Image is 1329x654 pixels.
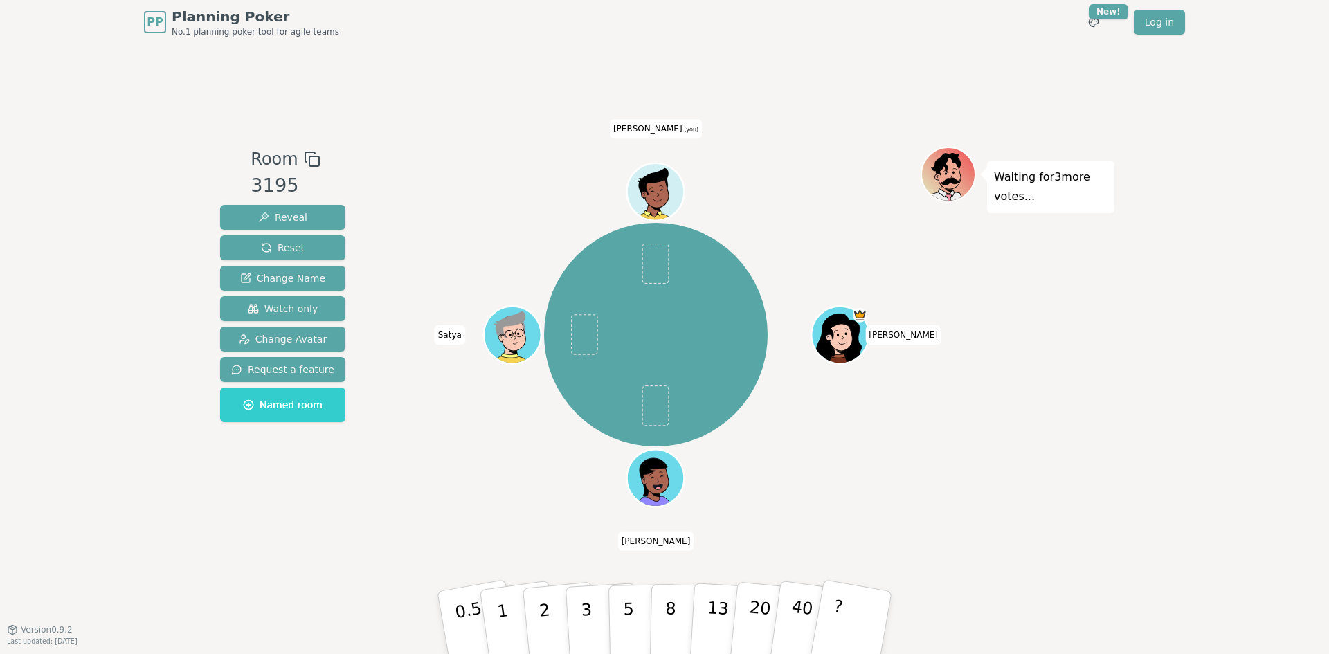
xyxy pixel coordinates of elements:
[21,624,73,635] span: Version 0.9.2
[220,388,345,422] button: Named room
[147,14,163,30] span: PP
[220,205,345,230] button: Reveal
[258,210,307,224] span: Reveal
[251,172,320,200] div: 3195
[172,7,339,26] span: Planning Poker
[240,271,325,285] span: Change Name
[220,235,345,260] button: Reset
[248,302,318,316] span: Watch only
[144,7,339,37] a: PPPlanning PokerNo.1 planning poker tool for agile teams
[243,398,323,412] span: Named room
[220,327,345,352] button: Change Avatar
[220,296,345,321] button: Watch only
[629,165,682,219] button: Click to change your avatar
[682,127,699,133] span: (you)
[1089,4,1128,19] div: New!
[7,637,78,645] span: Last updated: [DATE]
[1134,10,1185,35] a: Log in
[220,266,345,291] button: Change Name
[618,531,694,550] span: Click to change your name
[261,241,305,255] span: Reset
[231,363,334,376] span: Request a feature
[172,26,339,37] span: No.1 planning poker tool for agile teams
[435,325,465,345] span: Click to change your name
[220,357,345,382] button: Request a feature
[610,119,702,138] span: Click to change your name
[239,332,327,346] span: Change Avatar
[994,167,1107,206] p: Waiting for 3 more votes...
[1081,10,1106,35] button: New!
[7,624,73,635] button: Version0.9.2
[853,308,867,323] span: Nancy is the host
[865,325,941,345] span: Click to change your name
[251,147,298,172] span: Room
